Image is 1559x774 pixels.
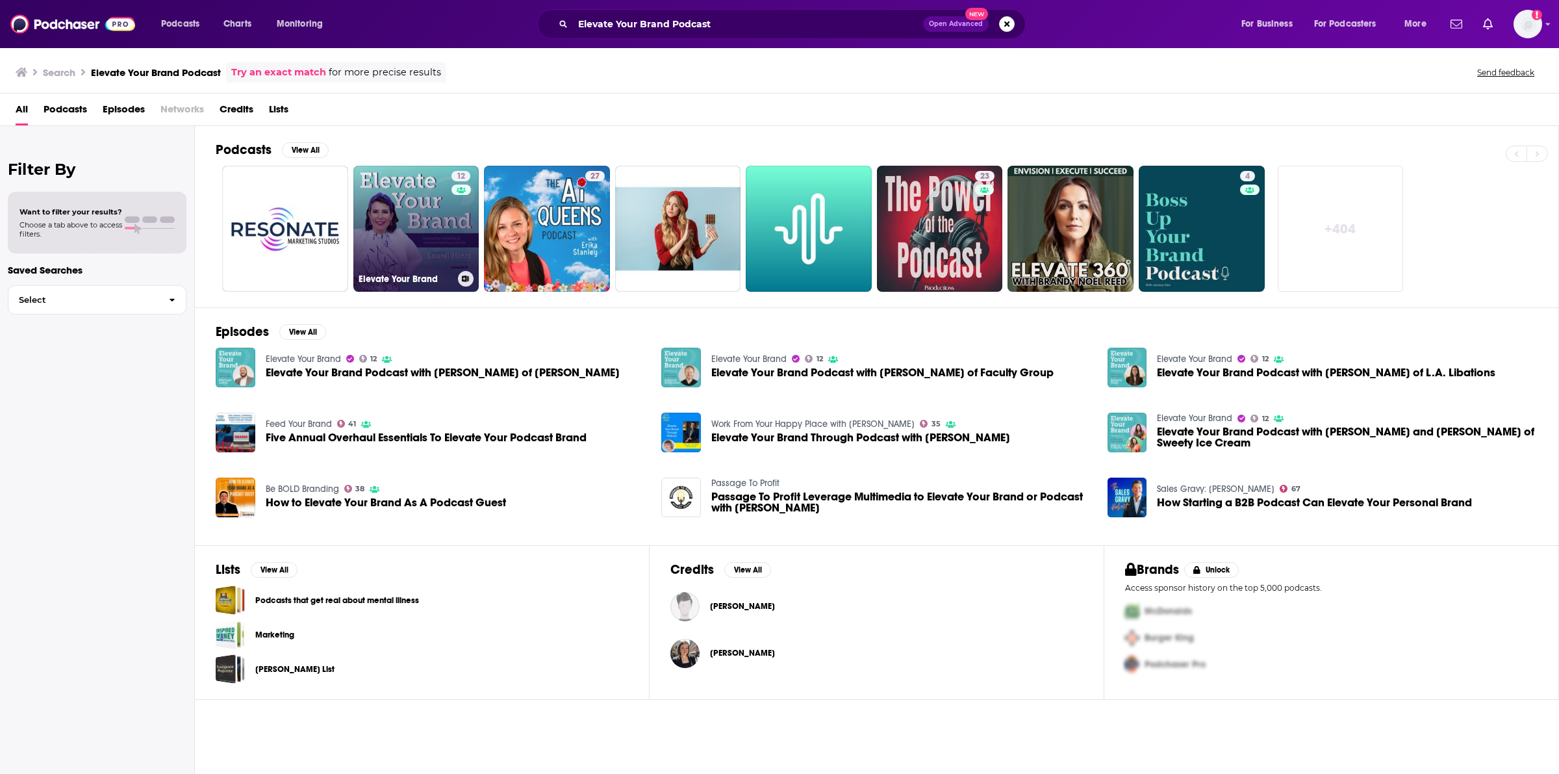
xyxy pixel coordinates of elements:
img: How Starting a B2B Podcast Can Elevate Your Personal Brand [1108,478,1147,517]
span: 41 [348,421,356,427]
img: Five Annual Overhaul Essentials To Elevate Your Podcast Brand [216,413,255,452]
span: More [1404,15,1426,33]
a: Podcasts that get real about mental illness [255,593,419,608]
span: Elevate Your Brand Podcast with [PERSON_NAME] and [PERSON_NAME] of Sweety Ice Cream [1157,426,1538,448]
a: Marcus Lohrmann_Religion_Total List [216,654,245,684]
a: Work From Your Happy Place with Belinda Ellsworth [711,419,915,430]
img: How to Elevate Your Brand As A Podcast Guest [216,478,255,517]
img: Elevate Your Brand Podcast with Andrew Anderson of Faculty Group [661,348,701,387]
a: Passage To Profit [711,478,779,489]
span: [PERSON_NAME] [710,648,775,658]
h2: Episodes [216,324,269,340]
button: View All [724,562,771,578]
span: 38 [355,486,364,492]
a: Feed Your Brand [266,419,332,430]
a: EpisodesView All [216,324,326,340]
span: Podchaser Pro [1145,659,1206,670]
span: Open Advanced [929,21,983,27]
a: Marketing [255,628,294,642]
img: Third Pro Logo [1120,651,1145,678]
a: Sales Gravy: Jeb Blount [1157,484,1274,495]
span: Charts [223,15,251,33]
a: +404 [1278,166,1404,292]
a: 12 [451,171,470,181]
h2: Credits [670,561,714,578]
a: Elevate Your Brand Podcast with Bonnie Shah of L.A. Libations [1157,367,1495,378]
a: Show notifications dropdown [1445,13,1467,35]
a: Marketing [216,620,245,649]
button: open menu [152,14,216,34]
a: 38 [344,485,365,493]
button: View All [279,324,326,340]
a: Elevate Your Brand [266,354,341,365]
a: 27 [585,171,605,181]
img: Elevate Your Brand Through Podcast with Jeremy Slate [661,413,701,452]
a: Charts [215,14,259,34]
h3: Search [43,66,75,79]
a: 12 [805,355,823,363]
span: 67 [1291,486,1300,492]
p: Access sponsor history on the top 5,000 podcasts. [1125,583,1538,593]
button: Select [8,285,186,315]
a: Podcasts that get real about mental illness [216,586,245,615]
span: New [965,8,989,20]
span: Networks [160,99,204,125]
a: Elevate Your Brand Podcast with Andrew Anderson of Faculty Group [711,367,1054,378]
span: 12 [1262,416,1269,422]
a: Elevate Your Brand [1157,413,1232,424]
a: 27 [484,166,610,292]
svg: Add a profile image [1532,10,1542,20]
a: Laurel Mintz [670,592,700,621]
span: For Business [1241,15,1293,33]
span: for more precise results [329,65,441,80]
div: Search podcasts, credits, & more... [550,9,1038,39]
img: Podchaser - Follow, Share and Rate Podcasts [10,12,135,36]
span: Lists [269,99,288,125]
img: Elevate Your Brand Podcast with Michael Lamp of HUNTER [216,348,255,387]
a: 23 [975,171,995,181]
span: Logged in as nicole.koremenos [1514,10,1542,38]
button: Leah BryantLeah Bryant [670,632,1083,674]
span: Select [8,296,158,304]
a: 4 [1139,166,1265,292]
button: Send feedback [1473,67,1538,78]
a: Try an exact match [231,65,326,80]
span: 12 [370,356,377,362]
a: 35 [920,420,941,428]
img: First Pro Logo [1120,598,1145,625]
img: Second Pro Logo [1120,625,1145,651]
span: Passage To Profit Leverage Multimedia to Elevate Your Brand or Podcast with [PERSON_NAME] [711,491,1092,513]
button: open menu [1395,14,1443,34]
button: Unlock [1184,562,1239,578]
button: open menu [1232,14,1309,34]
span: Podcasts [161,15,199,33]
img: Leah Bryant [670,639,700,668]
span: Elevate Your Brand Through Podcast with [PERSON_NAME] [711,432,1010,443]
button: View All [251,562,298,578]
a: How to Elevate Your Brand As A Podcast Guest [266,497,506,508]
img: User Profile [1514,10,1542,38]
span: 23 [980,170,989,183]
a: All [16,99,28,125]
input: Search podcasts, credits, & more... [573,14,923,34]
h2: Filter By [8,160,186,179]
button: Show profile menu [1514,10,1542,38]
span: Burger King [1145,632,1194,643]
span: Elevate Your Brand Podcast with [PERSON_NAME] of Faculty Group [711,367,1054,378]
span: 12 [1262,356,1269,362]
img: Elevate Your Brand Podcast with Bonnie Shah of L.A. Libations [1108,348,1147,387]
span: McDonalds [1145,606,1192,617]
span: Podcasts [44,99,87,125]
a: Five Annual Overhaul Essentials To Elevate Your Podcast Brand [266,432,587,443]
span: 27 [590,170,600,183]
a: [PERSON_NAME] List [255,662,335,677]
img: Passage To Profit Leverage Multimedia to Elevate Your Brand or Podcast with Vinnie Potestivo [661,478,701,517]
a: Credits [220,99,253,125]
